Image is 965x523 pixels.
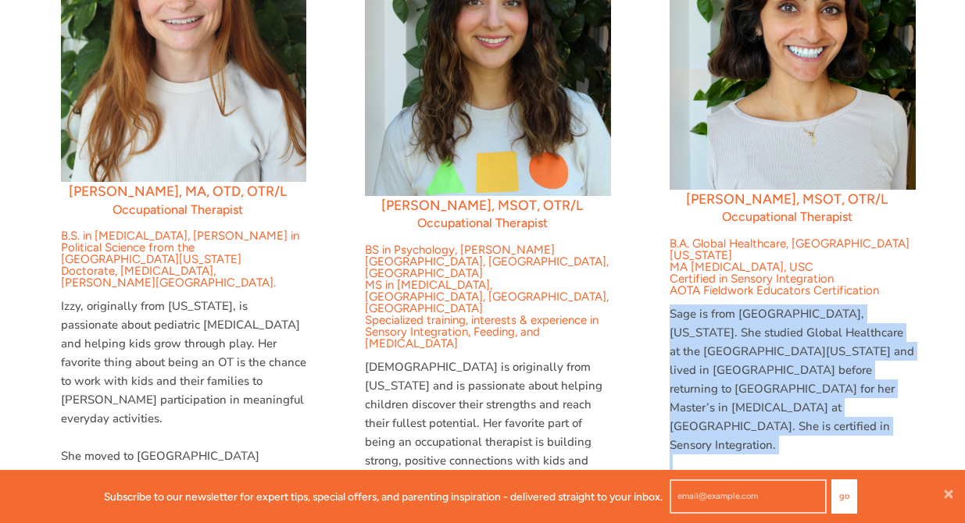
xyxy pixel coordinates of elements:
[365,313,599,350] font: Specialized training, interests & experience in Sensory Integration, Feeding, and [MEDICAL_DATA]
[49,201,307,219] h4: Occupational Therapist
[670,304,916,454] p: Sage is from [GEOGRAPHIC_DATA], [US_STATE]. She studied Global Healthcare at the [GEOGRAPHIC_DATA...
[365,278,609,315] font: MS in [MEDICAL_DATA], [GEOGRAPHIC_DATA], [GEOGRAPHIC_DATA], [GEOGRAPHIC_DATA]
[670,479,827,514] input: email@example.com
[658,208,916,226] h4: Occupational Therapist
[670,272,834,286] font: Certified in Sensory Integration
[49,182,307,201] h3: [PERSON_NAME], MA, OTD, OTR/L
[670,283,879,297] font: AOTA Fieldwork Educators Certification
[104,488,663,505] p: Subscribe to our newsletter for expert tips, special offers, and parenting inspiration - delivere...
[61,264,276,290] span: Doctorate, [MEDICAL_DATA], [PERSON_NAME][GEOGRAPHIC_DATA].
[670,237,910,262] font: B.A. Global Healthcare, [GEOGRAPHIC_DATA][US_STATE]
[365,243,609,280] font: BS in Psychology, [PERSON_NAME][GEOGRAPHIC_DATA], [GEOGRAPHIC_DATA], [GEOGRAPHIC_DATA]
[353,215,611,232] h4: Occupational Therapist
[658,190,916,209] h3: [PERSON_NAME], MSOT, OTR/L
[61,229,299,266] font: B.S. in [MEDICAL_DATA], [PERSON_NAME] in Political Science from the [GEOGRAPHIC_DATA][US_STATE]
[353,196,611,215] h3: [PERSON_NAME], MSOT, OTR/L
[670,260,813,274] font: MA [MEDICAL_DATA], USC
[831,479,857,514] button: Go
[61,297,307,428] p: Izzy, originally from [US_STATE], is passionate about pediatric [MEDICAL_DATA] and helping kids g...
